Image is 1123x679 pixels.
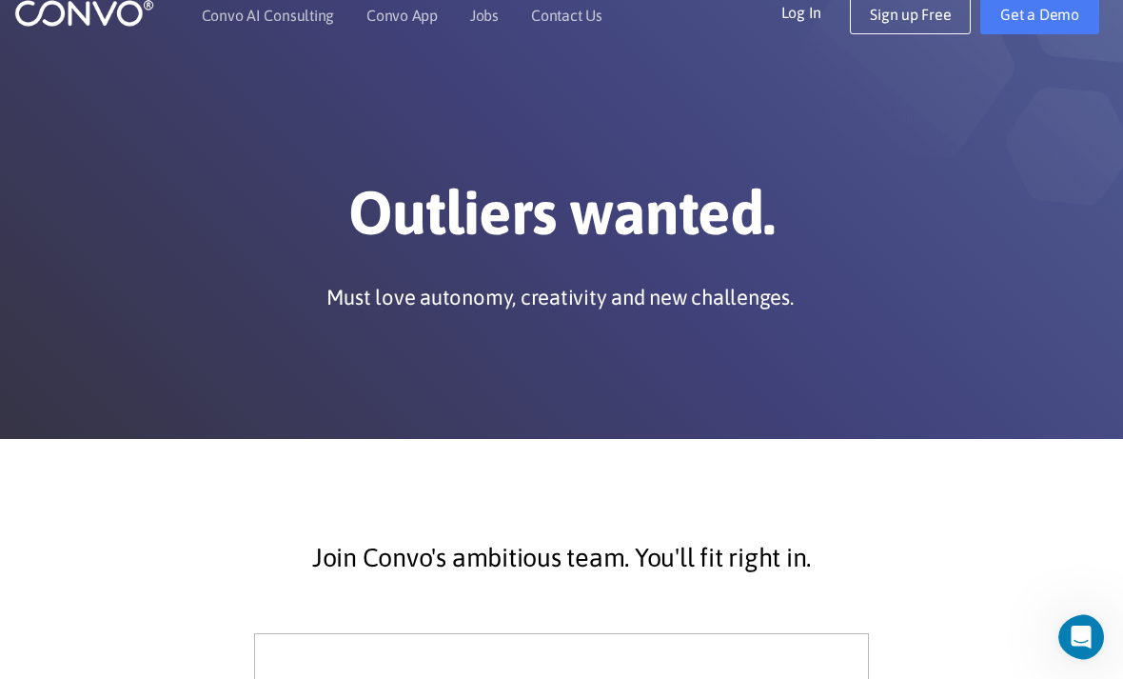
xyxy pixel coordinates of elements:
[1058,614,1117,660] iframe: Intercom live chat
[202,8,334,23] a: Convo AI Consulting
[48,534,1075,582] p: Join Convo's ambitious team. You'll fit right in.
[43,176,1080,264] h1: Outliers wanted.
[531,8,602,23] a: Contact Us
[326,283,794,311] p: Must love autonomy, creativity and new challenges.
[366,8,438,23] a: Convo App
[470,8,499,23] a: Jobs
